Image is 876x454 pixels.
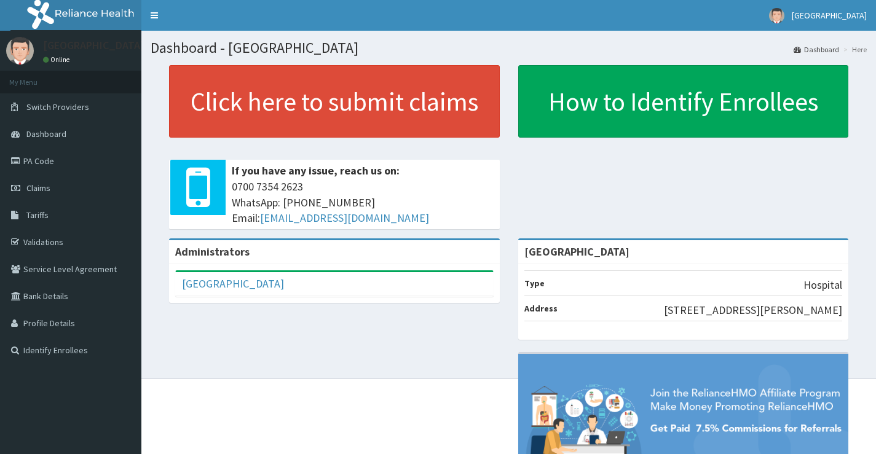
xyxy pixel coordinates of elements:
b: Administrators [175,245,250,259]
span: 0700 7354 2623 WhatsApp: [PHONE_NUMBER] Email: [232,179,494,226]
b: Type [524,278,545,289]
strong: [GEOGRAPHIC_DATA] [524,245,629,259]
b: Address [524,303,558,314]
a: Dashboard [794,44,839,55]
span: Tariffs [26,209,49,221]
img: User Image [769,8,784,23]
a: Click here to submit claims [169,65,500,138]
p: Hospital [803,277,842,293]
b: If you have any issue, reach us on: [232,163,400,178]
a: Online [43,55,73,64]
span: [GEOGRAPHIC_DATA] [792,10,867,21]
a: How to Identify Enrollees [518,65,849,138]
h1: Dashboard - [GEOGRAPHIC_DATA] [151,40,867,56]
span: Claims [26,182,50,194]
span: Dashboard [26,128,66,139]
a: [EMAIL_ADDRESS][DOMAIN_NAME] [260,211,429,225]
img: User Image [6,37,34,65]
p: [GEOGRAPHIC_DATA] [43,40,144,51]
li: Here [840,44,867,55]
p: [STREET_ADDRESS][PERSON_NAME] [664,302,842,318]
span: Switch Providers [26,101,89,112]
a: [GEOGRAPHIC_DATA] [182,276,284,291]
